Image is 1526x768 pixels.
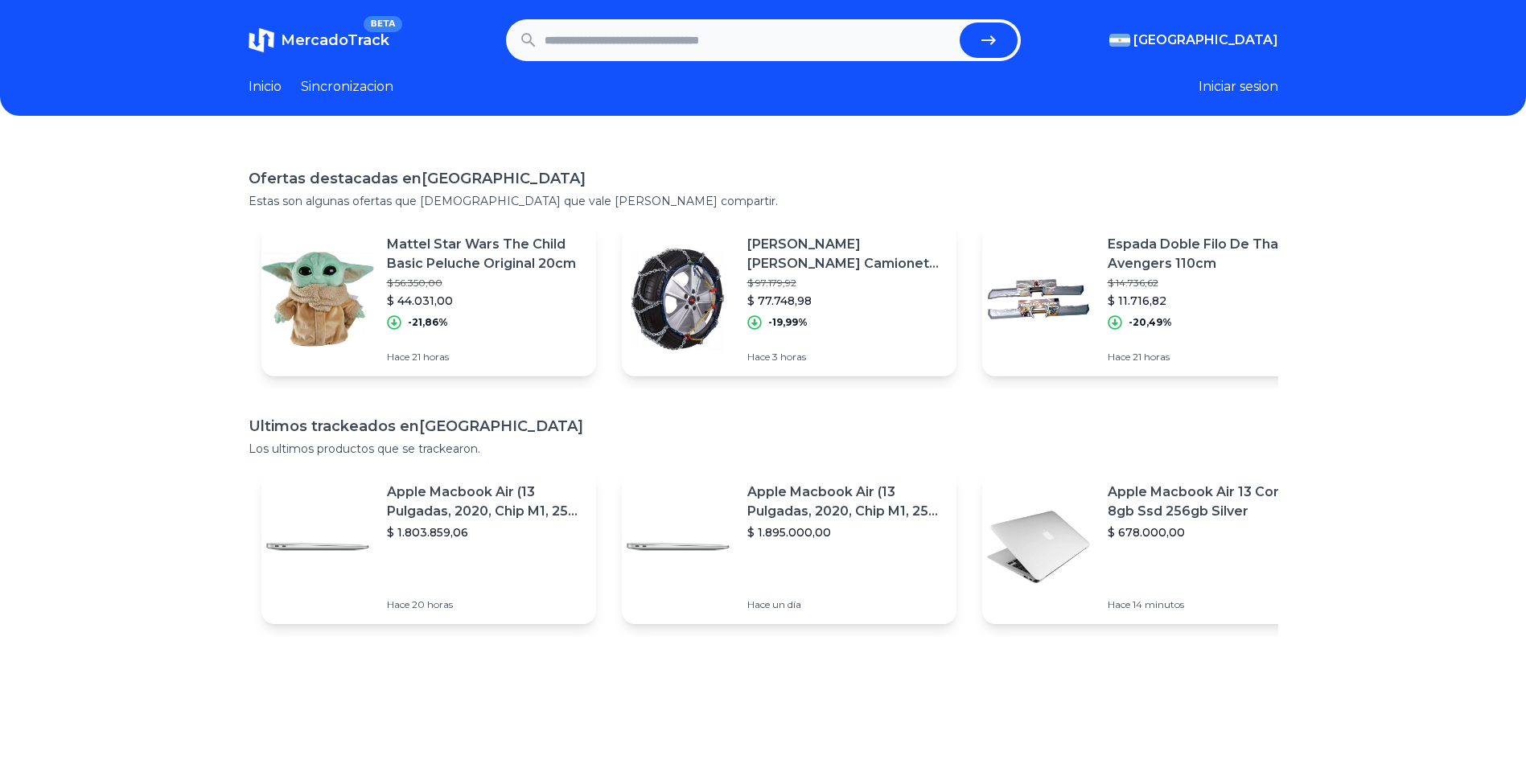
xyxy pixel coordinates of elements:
a: Featured imageApple Macbook Air 13 Core I5 8gb Ssd 256gb Silver$ 678.000,00Hace 14 minutos [982,470,1317,624]
p: Hace un día [747,598,944,611]
span: BETA [364,16,401,32]
img: Featured image [261,491,374,603]
p: -21,86% [408,316,448,329]
a: Featured imageApple Macbook Air (13 Pulgadas, 2020, Chip M1, 256 Gb De Ssd, 8 Gb De Ram) - Plata$... [261,470,596,624]
a: Featured imageMattel Star Wars The Child Basic Peluche Original 20cm$ 56.350,00$ 44.031,00-21,86%... [261,222,596,376]
img: Featured image [982,491,1095,603]
p: [PERSON_NAME] [PERSON_NAME] Camioneta Rodado 265/65-17 Iael Cd-265 [747,235,944,273]
p: Mattel Star Wars The Child Basic Peluche Original 20cm [387,235,583,273]
p: Apple Macbook Air (13 Pulgadas, 2020, Chip M1, 256 Gb De Ssd, 8 Gb De Ram) - Plata [747,483,944,521]
p: Hace 21 horas [1108,351,1304,363]
img: MercadoTrack [249,27,274,53]
span: [GEOGRAPHIC_DATA] [1133,31,1278,50]
span: MercadoTrack [281,31,389,49]
p: $ 97.179,92 [747,277,944,290]
a: Inicio [249,77,282,97]
p: Hace 14 minutos [1108,598,1304,611]
a: MercadoTrackBETA [249,27,389,53]
p: Hace 20 horas [387,598,583,611]
button: Iniciar sesion [1199,77,1278,97]
p: -19,99% [768,316,808,329]
h1: Ultimos trackeados en [GEOGRAPHIC_DATA] [249,415,1278,437]
p: $ 11.716,82 [1108,293,1304,309]
a: Featured imageEspada Doble Filo De Thanos Avengers 110cm$ 14.736,62$ 11.716,82-20,49%Hace 21 horas [982,222,1317,376]
img: Featured image [261,243,374,355]
h1: Ofertas destacadas en [GEOGRAPHIC_DATA] [249,167,1278,190]
p: $ 44.031,00 [387,293,583,309]
p: $ 56.350,00 [387,277,583,290]
a: Sincronizacion [301,77,393,97]
p: $ 678.000,00 [1108,524,1304,540]
p: Hace 3 horas [747,351,944,363]
p: $ 1.895.000,00 [747,524,944,540]
img: Featured image [982,243,1095,355]
button: [GEOGRAPHIC_DATA] [1109,31,1278,50]
a: Featured imageApple Macbook Air (13 Pulgadas, 2020, Chip M1, 256 Gb De Ssd, 8 Gb De Ram) - Plata$... [622,470,956,624]
p: Hace 21 horas [387,351,583,363]
p: $ 14.736,62 [1108,277,1304,290]
a: Featured image[PERSON_NAME] [PERSON_NAME] Camioneta Rodado 265/65-17 Iael Cd-265$ 97.179,92$ 77.7... [622,222,956,376]
p: $ 1.803.859,06 [387,524,583,540]
p: -20,49% [1129,316,1172,329]
p: Apple Macbook Air 13 Core I5 8gb Ssd 256gb Silver [1108,483,1304,521]
img: Featured image [622,243,734,355]
p: Espada Doble Filo De Thanos Avengers 110cm [1108,235,1304,273]
p: Estas son algunas ofertas que [DEMOGRAPHIC_DATA] que vale [PERSON_NAME] compartir. [249,193,1278,209]
p: Los ultimos productos que se trackearon. [249,441,1278,457]
img: Argentina [1109,34,1130,47]
p: $ 77.748,98 [747,293,944,309]
img: Featured image [622,491,734,603]
p: Apple Macbook Air (13 Pulgadas, 2020, Chip M1, 256 Gb De Ssd, 8 Gb De Ram) - Plata [387,483,583,521]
